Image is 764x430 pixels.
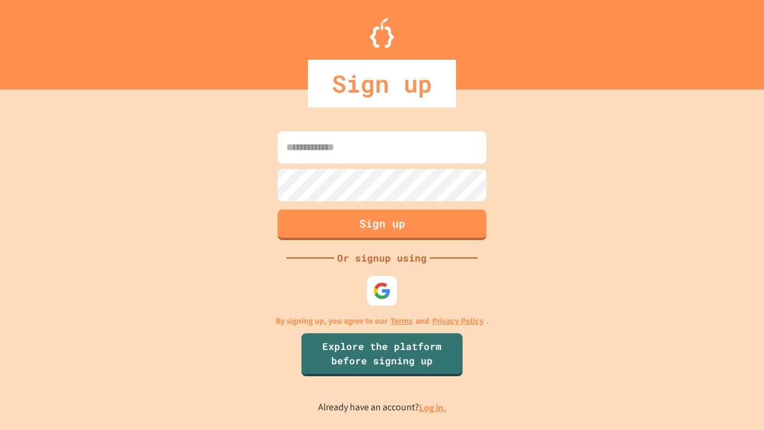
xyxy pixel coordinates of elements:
[334,251,430,265] div: Or signup using
[419,401,446,414] a: Log in.
[373,282,391,300] img: google-icon.svg
[278,210,486,240] button: Sign up
[318,400,446,415] p: Already have an account?
[301,333,463,376] a: Explore the platform before signing up
[308,60,456,107] div: Sign up
[370,18,394,48] img: Logo.svg
[714,382,752,418] iframe: chat widget
[276,315,489,327] p: By signing up, you agree to our and .
[665,330,752,381] iframe: chat widget
[390,315,412,327] a: Terms
[432,315,483,327] a: Privacy Policy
